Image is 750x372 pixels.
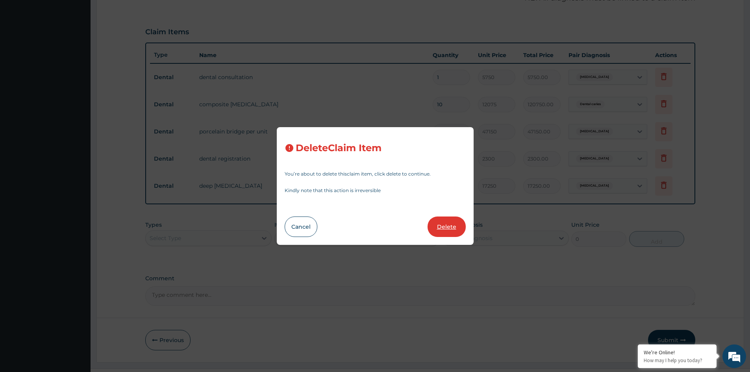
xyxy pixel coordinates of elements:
[644,357,711,364] p: How may I help you today?
[644,349,711,356] div: We're Online!
[46,99,109,179] span: We're online!
[285,217,317,237] button: Cancel
[4,215,150,242] textarea: Type your message and hit 'Enter'
[285,188,466,193] p: Kindly note that this action is irreversible
[129,4,148,23] div: Minimize live chat window
[428,217,466,237] button: Delete
[296,143,381,154] h3: Delete Claim Item
[285,172,466,176] p: You’re about to delete this claim item , click delete to continue.
[15,39,32,59] img: d_794563401_company_1708531726252_794563401
[41,44,132,54] div: Chat with us now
